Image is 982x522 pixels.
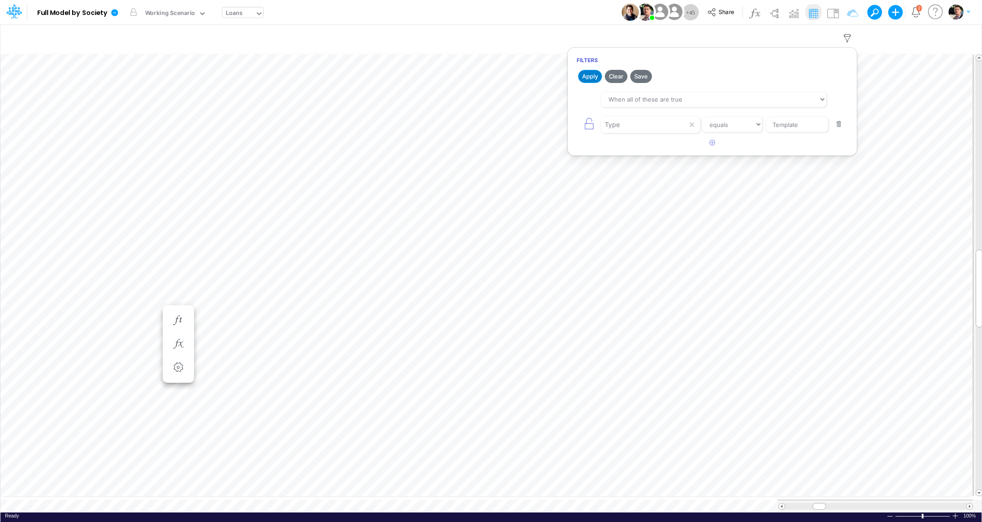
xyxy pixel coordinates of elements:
img: User Image Icon [622,4,639,21]
div: Zoom In [952,512,959,519]
div: Zoom Out [886,513,894,520]
img: User Image Icon [650,2,670,22]
span: Share [719,8,734,15]
span: Ready [5,513,19,518]
span: 100% [963,512,977,519]
div: Zoom [895,512,952,519]
button: Save [630,70,652,83]
button: Apply [578,70,602,83]
input: Type a title here [8,29,784,47]
a: Notifications [911,7,921,17]
h6: Filters [568,52,857,68]
div: Type [605,120,620,129]
img: User Image Icon [637,4,654,21]
div: 2 unread items [918,6,920,10]
div: Loans [226,9,243,19]
div: Zoom [922,514,924,518]
div: Working Scenario [145,9,195,19]
button: Share [703,5,740,20]
div: Zoom level [963,512,977,519]
div: In Ready mode [5,512,19,519]
button: Clear [605,70,627,83]
img: User Image Icon [664,2,684,22]
b: Full Model by Society [37,9,107,17]
span: + 45 [686,10,695,15]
